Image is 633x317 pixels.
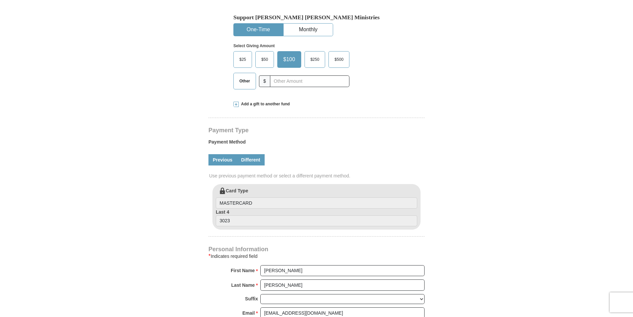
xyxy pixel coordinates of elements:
[234,24,283,36] button: One-Time
[216,187,417,209] label: Card Type
[208,139,425,149] label: Payment Method
[280,54,299,64] span: $100
[237,154,265,165] a: Different
[216,215,417,227] input: Last 4
[259,75,270,87] span: $
[231,280,255,290] strong: Last Name
[236,76,253,86] span: Other
[284,24,333,36] button: Monthly
[208,128,425,133] h4: Payment Type
[331,54,347,64] span: $500
[216,209,417,227] label: Last 4
[236,54,249,64] span: $25
[258,54,271,64] span: $50
[208,252,425,260] div: Indicates required field
[233,14,400,21] h5: Support [PERSON_NAME] [PERSON_NAME] Ministries
[233,44,275,48] strong: Select Giving Amount
[216,197,417,209] input: Card Type
[307,54,323,64] span: $250
[208,247,425,252] h4: Personal Information
[270,75,349,87] input: Other Amount
[208,154,237,165] a: Previous
[239,101,290,107] span: Add a gift to another fund
[231,266,255,275] strong: First Name
[245,294,258,303] strong: Suffix
[209,172,425,179] span: Use previous payment method or select a different payment method.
